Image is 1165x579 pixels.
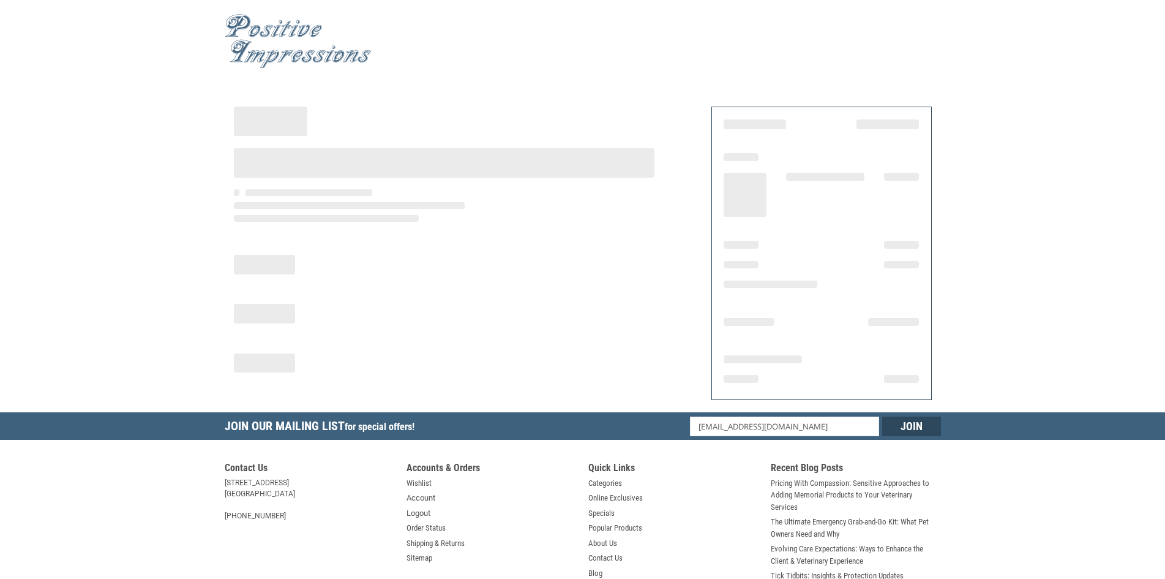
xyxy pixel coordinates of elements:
address: [STREET_ADDRESS] [GEOGRAPHIC_DATA] [PHONE_NUMBER] [225,477,395,521]
h5: Join Our Mailing List [225,412,421,444]
input: Email [690,417,879,436]
a: Contact Us [588,552,623,564]
a: The Ultimate Emergency Grab-and-Go Kit: What Pet Owners Need and Why [771,516,941,540]
a: About Us [588,537,617,550]
a: Popular Products [588,522,642,534]
img: Positive Impressions [225,14,372,69]
a: Specials [588,507,615,520]
a: Evolving Care Expectations: Ways to Enhance the Client & Veterinary Experience [771,543,941,567]
a: Shipping & Returns [406,537,465,550]
h5: Contact Us [225,462,395,477]
h5: Quick Links [588,462,759,477]
a: Pricing With Compassion: Sensitive Approaches to Adding Memorial Products to Your Veterinary Serv... [771,477,941,513]
a: Logout [406,507,430,520]
a: Account [406,492,435,504]
a: Sitemap [406,552,432,564]
a: Categories [588,477,622,490]
input: Join [882,417,941,436]
h5: Accounts & Orders [406,462,577,477]
a: Wishlist [406,477,432,490]
a: Online Exclusives [588,492,643,504]
h5: Recent Blog Posts [771,462,941,477]
span: for special offers! [345,421,414,433]
a: Order Status [406,522,446,534]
